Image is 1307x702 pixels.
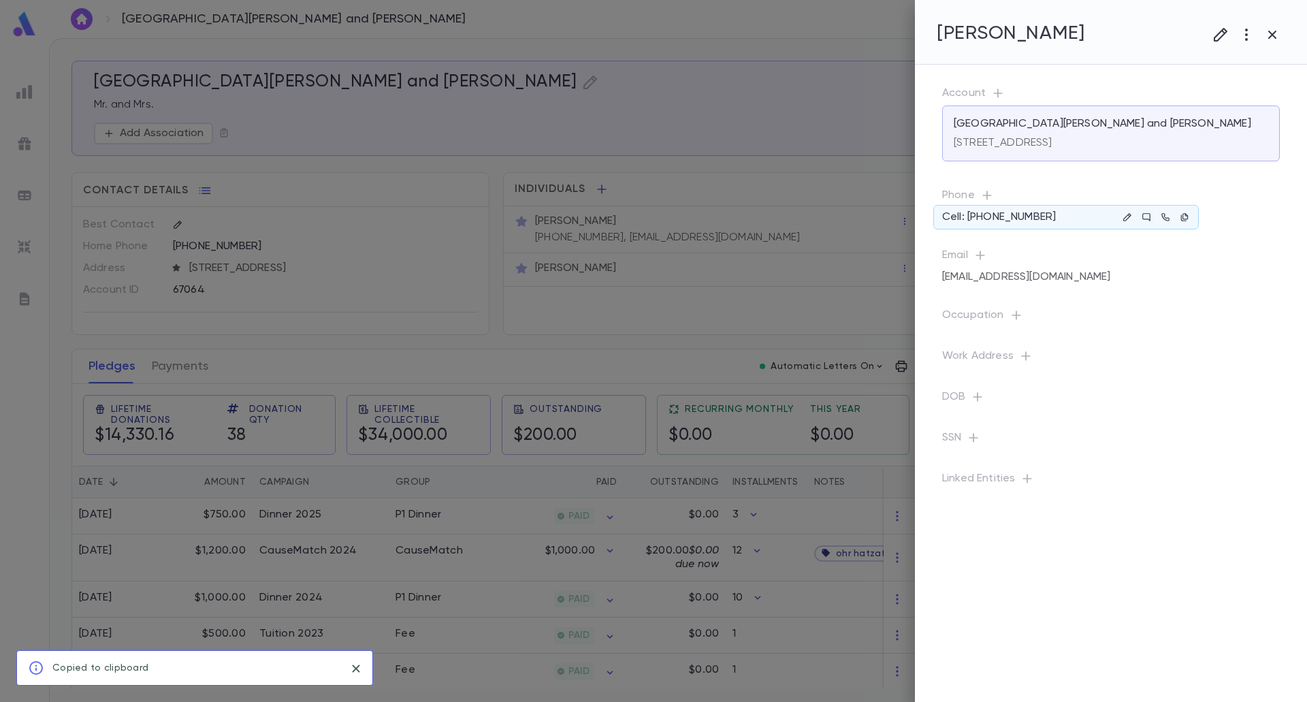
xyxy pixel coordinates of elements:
[954,136,1052,150] p: [STREET_ADDRESS]
[942,210,1056,224] p: Cell: [PHONE_NUMBER]
[942,86,1280,106] p: Account
[942,189,1280,208] p: Phone
[954,117,1251,131] p: [GEOGRAPHIC_DATA][PERSON_NAME] and [PERSON_NAME]
[942,349,1280,368] p: Work Address
[942,472,1280,491] p: Linked Entities
[942,431,1280,450] p: SSN
[942,265,1110,289] div: [EMAIL_ADDRESS][DOMAIN_NAME]
[942,390,1280,409] p: DOB
[52,655,148,681] div: Copied to clipboard
[345,658,367,680] button: close
[942,308,1280,328] p: Occupation
[937,22,1084,45] h4: [PERSON_NAME]
[942,249,1280,268] p: Email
